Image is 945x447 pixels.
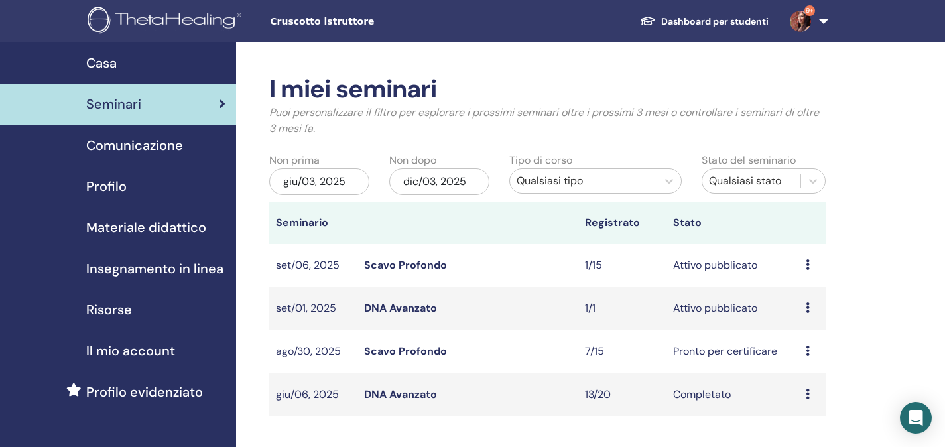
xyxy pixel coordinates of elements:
td: 1/1 [578,287,666,330]
div: Qualsiasi stato [709,173,794,189]
div: Open Intercom Messenger [900,402,932,434]
a: DNA Avanzato [364,387,437,401]
span: Comunicazione [86,135,183,155]
td: 7/15 [578,330,666,373]
span: Profilo [86,176,127,196]
span: Profilo evidenziato [86,382,203,402]
span: Risorse [86,300,132,320]
a: Scavo Profondo [364,258,447,272]
span: Il mio account [86,341,175,361]
label: Non prima [269,153,320,168]
td: set/06, 2025 [269,244,357,287]
img: graduation-cap-white.svg [640,15,656,27]
td: Attivo pubblicato [666,287,799,330]
img: default.jpg [790,11,811,32]
span: Insegnamento in linea [86,259,223,279]
a: Scavo Profondo [364,344,447,358]
a: DNA Avanzato [364,301,437,315]
span: Cruscotto istruttore [270,15,469,29]
span: 9+ [804,5,815,16]
span: Materiale didattico [86,218,206,237]
td: Attivo pubblicato [666,244,799,287]
p: Puoi personalizzare il filtro per esplorare i prossimi seminari oltre i prossimi 3 mesi o control... [269,105,826,137]
h2: I miei seminari [269,74,826,105]
td: giu/06, 2025 [269,373,357,416]
td: 1/15 [578,244,666,287]
div: Qualsiasi tipo [517,173,650,189]
a: Dashboard per studenti [629,9,779,34]
td: set/01, 2025 [269,287,357,330]
td: 13/20 [578,373,666,416]
span: Seminari [86,94,141,114]
span: Casa [86,53,117,73]
div: giu/03, 2025 [269,168,369,195]
th: Stato [666,202,799,244]
td: Pronto per certificare [666,330,799,373]
td: ago/30, 2025 [269,330,357,373]
label: Tipo di corso [509,153,572,168]
div: dic/03, 2025 [389,168,489,195]
th: Registrato [578,202,666,244]
td: Completato [666,373,799,416]
label: Stato del seminario [702,153,796,168]
th: Seminario [269,202,357,244]
img: logo.png [88,7,246,36]
label: Non dopo [389,153,436,168]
